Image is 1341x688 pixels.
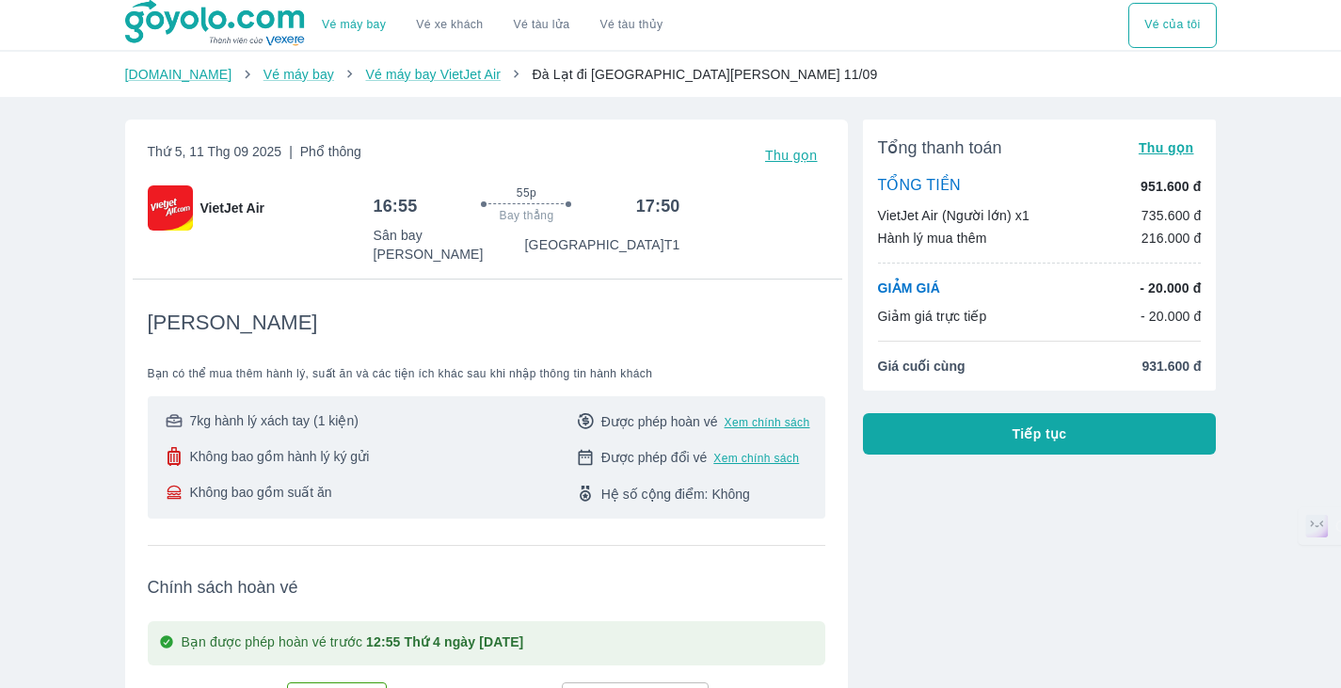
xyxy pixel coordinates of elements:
span: Thu gọn [1139,140,1194,155]
span: Hệ số cộng điểm: Không [601,485,750,504]
p: [GEOGRAPHIC_DATA] T1 [525,235,680,254]
p: Giảm giá trực tiếp [878,307,987,326]
p: Bạn được phép hoàn vé trước [182,632,524,654]
p: 735.600 đ [1141,206,1202,225]
span: Tổng thanh toán [878,136,1002,159]
a: Vé máy bay VietJet Air [365,67,500,82]
span: Thứ 5, 11 Thg 09 2025 [148,142,361,168]
span: 7kg hành lý xách tay (1 kiện) [189,411,358,430]
span: Giá cuối cùng [878,357,966,376]
span: Đà Lạt đi [GEOGRAPHIC_DATA][PERSON_NAME] 11/09 [532,67,877,82]
span: VietJet Air [200,199,264,217]
span: Được phép hoàn vé [601,412,718,431]
p: - 20.000 đ [1141,307,1202,326]
nav: breadcrumb [125,65,1217,84]
button: Vé tàu thủy [584,3,678,48]
button: Vé của tôi [1128,3,1216,48]
p: VietJet Air (Người lớn) x1 [878,206,1030,225]
span: Không bao gồm suất ăn [189,483,331,502]
span: 55p [517,185,536,200]
a: Vé máy bay [263,67,334,82]
span: Phổ thông [300,144,361,159]
a: Vé tàu lửa [499,3,585,48]
button: Thu gọn [1131,135,1202,161]
span: Thu gọn [765,148,818,163]
span: 931.600 đ [1141,357,1201,376]
p: 951.600 đ [1141,177,1201,196]
p: GIẢM GIÁ [878,279,940,297]
div: choose transportation mode [1128,3,1216,48]
button: Thu gọn [758,142,825,168]
span: Bạn có thể mua thêm hành lý, suất ăn và các tiện ích khác sau khi nhập thông tin hành khách [148,366,825,381]
span: Được phép đổi vé [601,448,708,467]
p: - 20.000 đ [1140,279,1201,297]
h6: 16:55 [373,195,417,217]
span: Bay thẳng [500,208,554,223]
span: [PERSON_NAME] [148,310,318,336]
p: Sân bay [PERSON_NAME] [373,226,524,264]
p: 216.000 đ [1141,229,1202,248]
span: | [289,144,293,159]
span: Không bao gồm hành lý ký gửi [189,447,369,466]
span: Chính sách hoàn vé [148,576,825,599]
strong: 12:55 Thứ 4 ngày [DATE] [366,634,523,649]
div: choose transportation mode [307,3,678,48]
p: TỔNG TIỀN [878,176,961,197]
a: Vé xe khách [416,18,483,32]
button: Xem chính sách [713,451,799,466]
span: Tiếp tục [1013,424,1067,443]
h6: 17:50 [636,195,680,217]
button: Tiếp tục [863,413,1217,455]
button: Xem chính sách [725,415,810,430]
a: [DOMAIN_NAME] [125,67,232,82]
a: Vé máy bay [322,18,386,32]
p: Hành lý mua thêm [878,229,987,248]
